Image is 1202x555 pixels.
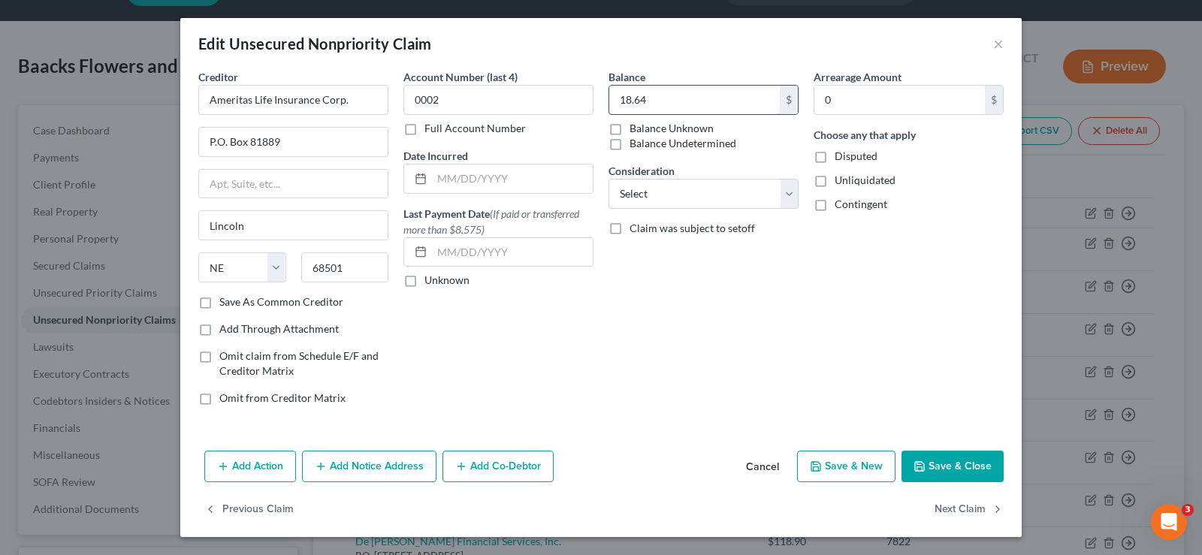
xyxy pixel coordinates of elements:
label: Balance Undetermined [630,136,736,151]
label: Full Account Number [424,121,526,136]
button: Add Action [204,451,296,482]
input: Enter zip... [301,252,389,282]
label: Balance Unknown [630,121,714,136]
iframe: Intercom live chat [1151,504,1187,540]
label: Account Number (last 4) [403,69,518,85]
button: Save & Close [901,451,1004,482]
input: XXXX [403,85,593,115]
button: Save & New [797,451,895,482]
span: (If paid or transferred more than $8,575) [403,207,579,236]
input: Enter city... [199,211,388,240]
label: Consideration [609,163,675,179]
span: Disputed [835,149,877,162]
span: Omit claim from Schedule E/F and Creditor Matrix [219,349,379,377]
div: $ [985,86,1003,114]
label: Add Through Attachment [219,321,339,336]
label: Last Payment Date [403,206,593,237]
input: 0.00 [609,86,780,114]
button: × [993,35,1004,53]
label: Save As Common Creditor [219,294,343,309]
input: Apt, Suite, etc... [199,170,388,198]
input: MM/DD/YYYY [432,238,593,267]
label: Choose any that apply [814,127,916,143]
input: Search creditor by name... [198,85,388,115]
label: Arrearage Amount [814,69,901,85]
span: Unliquidated [835,173,895,186]
label: Unknown [424,273,470,288]
div: Edit Unsecured Nonpriority Claim [198,33,432,54]
input: Enter address... [199,128,388,156]
button: Next Claim [935,494,1004,526]
span: Claim was subject to setoff [630,222,755,234]
label: Balance [609,69,645,85]
span: Omit from Creditor Matrix [219,391,346,404]
input: MM/DD/YYYY [432,164,593,193]
button: Previous Claim [204,494,294,526]
span: Contingent [835,198,887,210]
span: Creditor [198,71,238,83]
span: 3 [1182,504,1194,516]
input: 0.00 [814,86,985,114]
button: Cancel [734,452,791,482]
div: $ [780,86,798,114]
button: Add Notice Address [302,451,436,482]
button: Add Co-Debtor [442,451,554,482]
label: Date Incurred [403,148,468,164]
